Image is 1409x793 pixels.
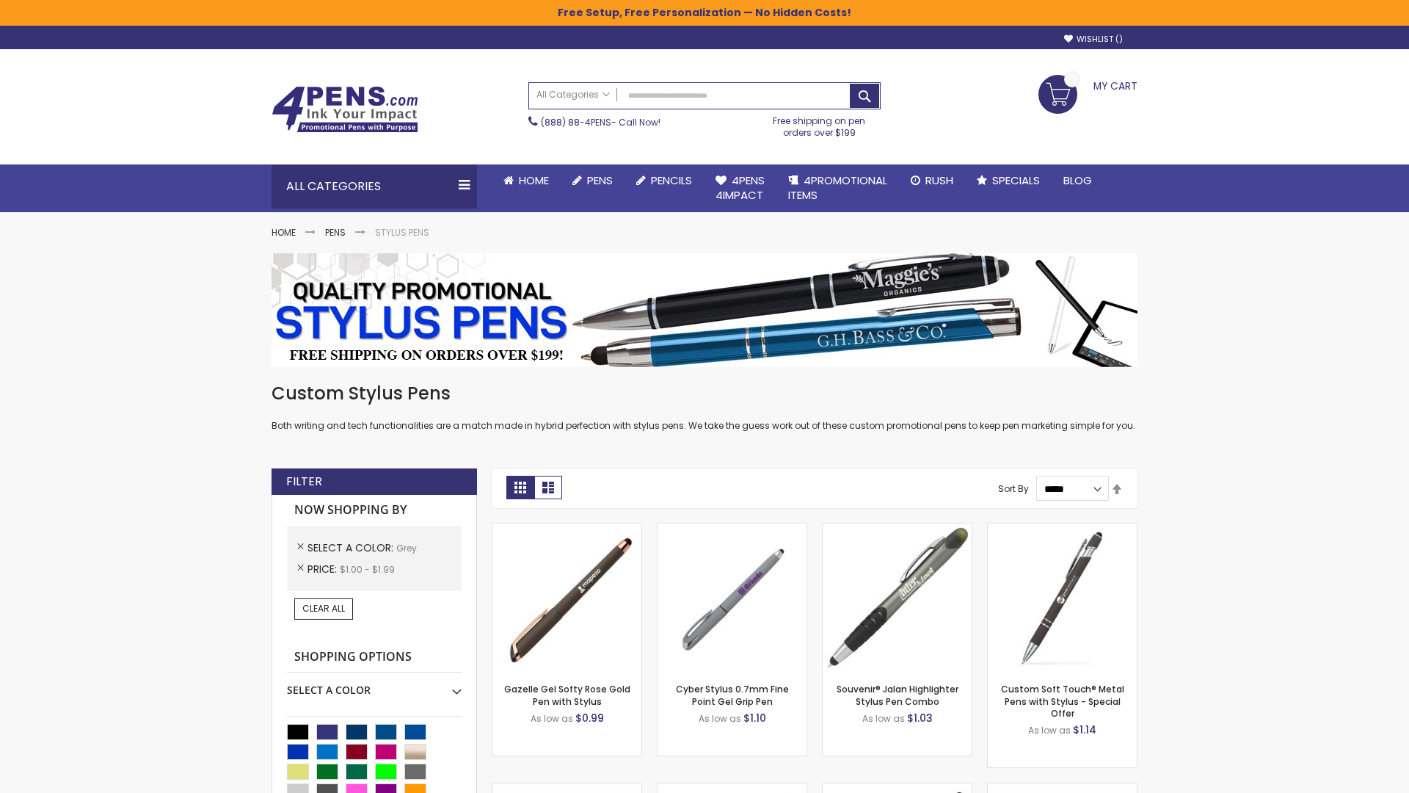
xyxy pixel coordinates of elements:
[536,89,610,101] span: All Categories
[676,683,789,707] a: Cyber Stylus 0.7mm Fine Point Gel Grip Pen
[506,476,534,499] strong: Grid
[340,563,395,576] span: $1.00 - $1.99
[287,673,462,698] div: Select A Color
[325,226,346,239] a: Pens
[1052,164,1104,197] a: Blog
[743,711,766,725] span: $1.10
[862,712,905,725] span: As low as
[925,173,953,188] span: Rush
[1001,683,1124,719] a: Custom Soft Touch® Metal Pens with Stylus - Special Offer
[492,523,641,535] a: Gazelle Gel Softy Rose Gold Pen with Stylus-Grey
[988,524,1137,673] img: Custom Soft Touch® Metal Pens with Stylus-Grey
[302,602,345,615] span: Clear All
[541,116,660,128] span: - Call Now!
[699,712,741,725] span: As low as
[1064,34,1123,45] a: Wishlist
[375,226,429,239] strong: Stylus Pens
[504,683,630,707] a: Gazelle Gel Softy Rose Gold Pen with Stylus
[658,524,807,673] img: Cyber Stylus 0.7mm Fine Point Gel Grip Pen-Grey
[704,164,776,212] a: 4Pens4impact
[992,173,1040,188] span: Specials
[965,164,1052,197] a: Specials
[1063,173,1092,188] span: Blog
[519,173,549,188] span: Home
[1073,723,1096,737] span: $1.14
[492,524,641,673] img: Gazelle Gel Softy Rose Gold Pen with Stylus-Grey
[272,382,1137,405] h1: Custom Stylus Pens
[651,173,692,188] span: Pencils
[272,253,1137,367] img: Stylus Pens
[899,164,965,197] a: Rush
[272,226,296,239] a: Home
[396,542,417,554] span: Grey
[658,523,807,535] a: Cyber Stylus 0.7mm Fine Point Gel Grip Pen-Grey
[307,540,396,555] span: Select A Color
[587,173,613,188] span: Pens
[988,523,1137,535] a: Custom Soft Touch® Metal Pens with Stylus-Grey
[837,683,958,707] a: Souvenir® Jalan Highlighter Stylus Pen Combo
[561,164,625,197] a: Pens
[492,164,561,197] a: Home
[625,164,704,197] a: Pencils
[272,382,1137,432] div: Both writing and tech functionalities are a match made in hybrid perfection with stylus pens. We ...
[998,482,1029,495] label: Sort By
[272,164,477,209] div: All Categories
[531,712,573,725] span: As low as
[272,86,418,133] img: 4Pens Custom Pens and Promotional Products
[907,711,933,725] span: $1.03
[287,495,462,526] strong: Now Shopping by
[776,164,899,212] a: 4PROMOTIONALITEMS
[823,523,972,535] a: Souvenir® Jalan Highlighter Stylus Pen Combo-Grey
[294,598,353,619] a: Clear All
[716,173,765,203] span: 4Pens 4impact
[758,109,881,139] div: Free shipping on pen orders over $199
[287,642,462,673] strong: Shopping Options
[541,116,611,128] a: (888) 88-4PENS
[1028,724,1071,736] span: As low as
[307,562,340,576] span: Price
[575,711,604,725] span: $0.99
[788,173,887,203] span: 4PROMOTIONAL ITEMS
[529,83,617,107] a: All Categories
[823,524,972,673] img: Souvenir® Jalan Highlighter Stylus Pen Combo-Grey
[286,474,322,490] strong: Filter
